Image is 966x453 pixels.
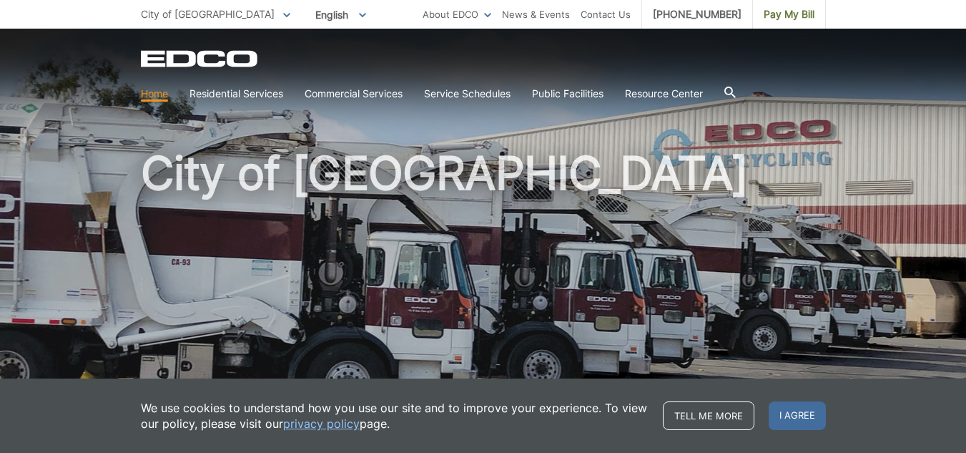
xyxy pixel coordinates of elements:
[532,86,603,102] a: Public Facilities
[283,416,360,432] a: privacy policy
[764,6,814,22] span: Pay My Bill
[305,86,403,102] a: Commercial Services
[141,86,168,102] a: Home
[502,6,570,22] a: News & Events
[141,400,649,432] p: We use cookies to understand how you use our site and to improve your experience. To view our pol...
[769,401,826,430] span: I agree
[424,86,511,102] a: Service Schedules
[305,3,377,26] span: English
[663,401,754,430] a: Tell me more
[141,50,260,67] a: EDCD logo. Return to the homepage.
[423,6,491,22] a: About EDCO
[625,86,703,102] a: Resource Center
[189,86,283,102] a: Residential Services
[581,6,631,22] a: Contact Us
[141,8,275,20] span: City of [GEOGRAPHIC_DATA]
